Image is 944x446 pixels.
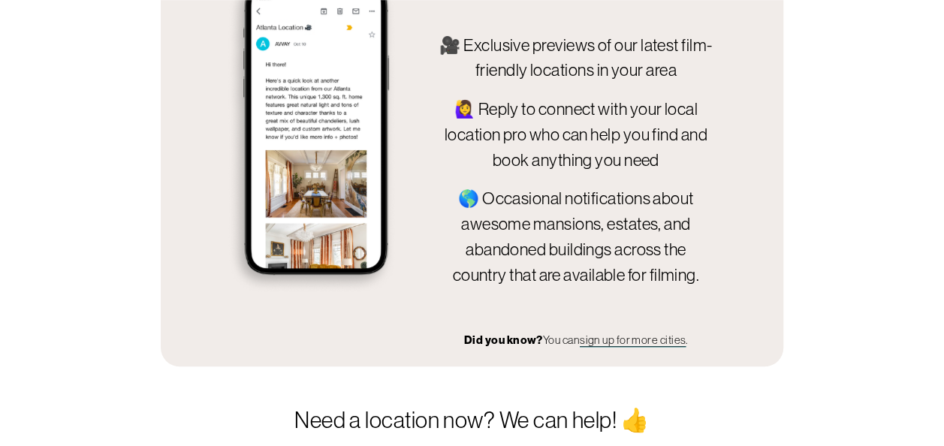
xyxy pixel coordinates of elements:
[437,186,714,288] p: 🌎 Occasional notifications about awesome mansions, estates, and abandoned buildings across the co...
[543,333,580,346] span: You can
[686,333,687,346] span: .
[464,333,543,347] strong: Did you know?
[437,97,714,173] p: 🙋‍♀️ Reply to connect with your local location pro who can help you find and book anything you need
[580,333,686,346] a: sign up for more cities
[437,33,714,84] p: 🎥 Exclusive previews of our latest film-friendly locations in your area
[264,403,680,437] p: Need a location now? We can help! 👍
